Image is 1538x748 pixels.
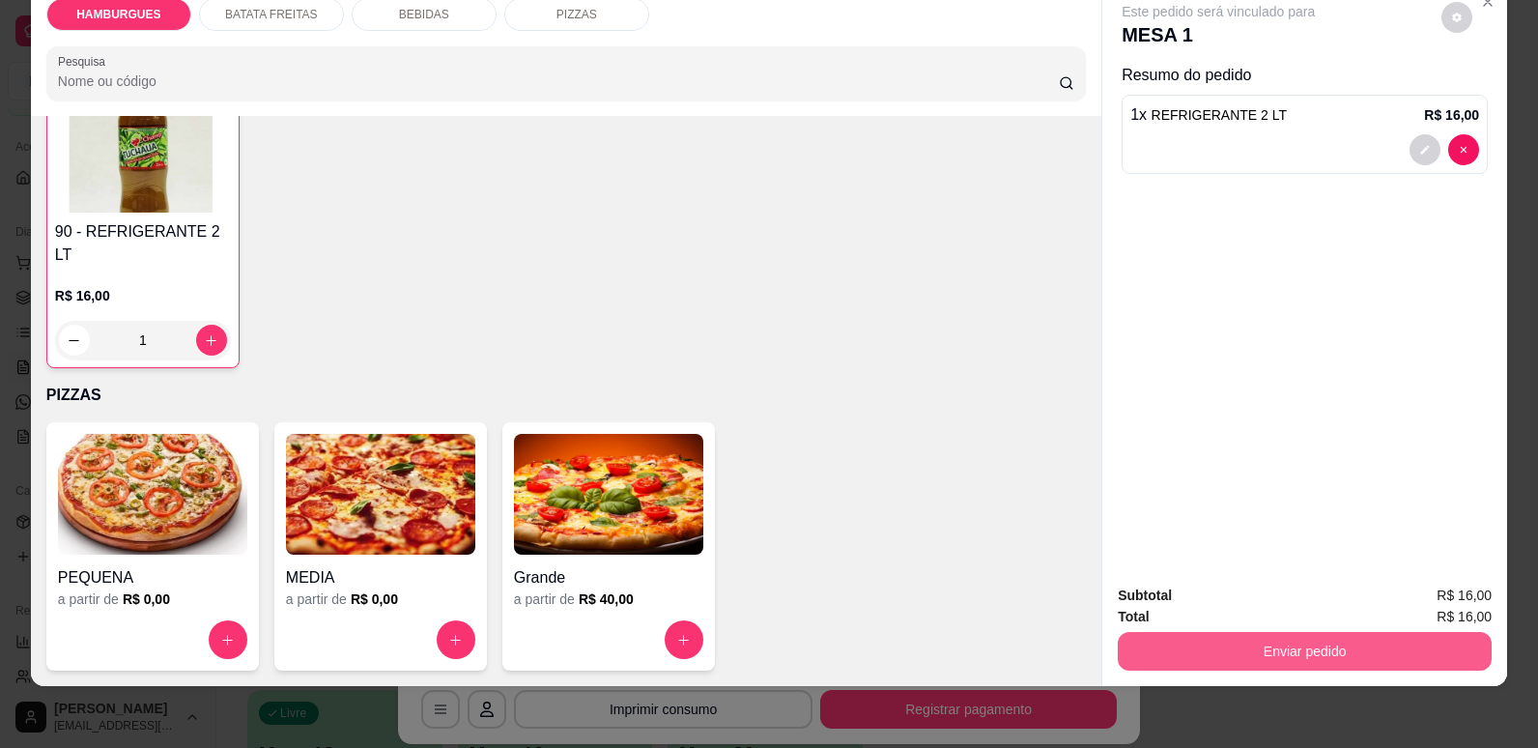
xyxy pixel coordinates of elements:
[556,7,597,22] p: PIZZAS
[58,566,247,590] h4: PEQUENA
[1437,585,1492,606] span: R$ 16,00
[209,620,247,659] button: increase-product-quantity
[58,72,1060,91] input: Pesquisa
[1424,105,1479,125] p: R$ 16,00
[286,434,475,555] img: product-image
[1130,103,1287,127] p: 1 x
[1122,2,1315,21] p: Este pedido será vinculado para
[1122,64,1488,87] p: Resumo do pedido
[1441,2,1472,33] button: decrease-product-quantity
[55,286,231,305] p: R$ 16,00
[437,620,475,659] button: increase-product-quantity
[123,590,170,609] h6: R$ 0,00
[196,325,227,356] button: increase-product-quantity
[286,566,475,590] h4: MEDIA
[1448,134,1479,165] button: decrease-product-quantity
[579,590,634,609] h6: R$ 40,00
[1118,588,1172,603] strong: Subtotal
[399,7,449,22] p: BEBIDAS
[58,434,247,555] img: product-image
[55,220,231,267] h4: 90 - REFRIGERANTE 2 LT
[665,620,703,659] button: increase-product-quantity
[1152,107,1288,123] span: REFRIGERANTE 2 LT
[514,590,703,609] div: a partir de
[286,590,475,609] div: a partir de
[46,384,1086,407] p: PIZZAS
[1437,606,1492,627] span: R$ 16,00
[1118,609,1149,624] strong: Total
[58,53,112,70] label: Pesquisa
[1118,632,1492,671] button: Enviar pedido
[59,325,90,356] button: decrease-product-quantity
[55,92,231,213] img: product-image
[1122,21,1315,48] p: MESA 1
[58,590,247,609] div: a partir de
[1410,134,1440,165] button: decrease-product-quantity
[514,434,703,555] img: product-image
[225,7,318,22] p: BATATA FREITAS
[351,590,398,609] h6: R$ 0,00
[76,7,160,22] p: HAMBURGUES
[514,566,703,590] h4: Grande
